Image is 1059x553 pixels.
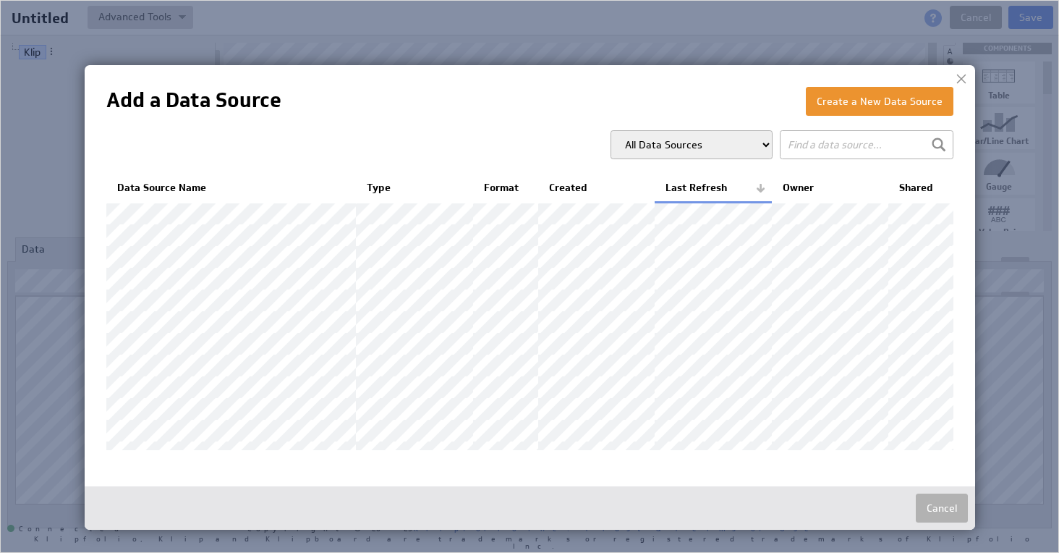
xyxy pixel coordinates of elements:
[356,174,472,203] th: Type
[106,87,281,114] h1: Add a Data Source
[538,174,655,203] th: Created
[772,174,888,203] th: Owner
[473,174,538,203] th: Format
[780,130,953,159] input: Find a data source...
[806,87,953,116] button: Create a New Data Source
[888,174,953,203] th: Shared
[106,174,356,203] th: Data Source Name
[655,174,771,203] th: Last Refresh
[916,494,968,523] button: Cancel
